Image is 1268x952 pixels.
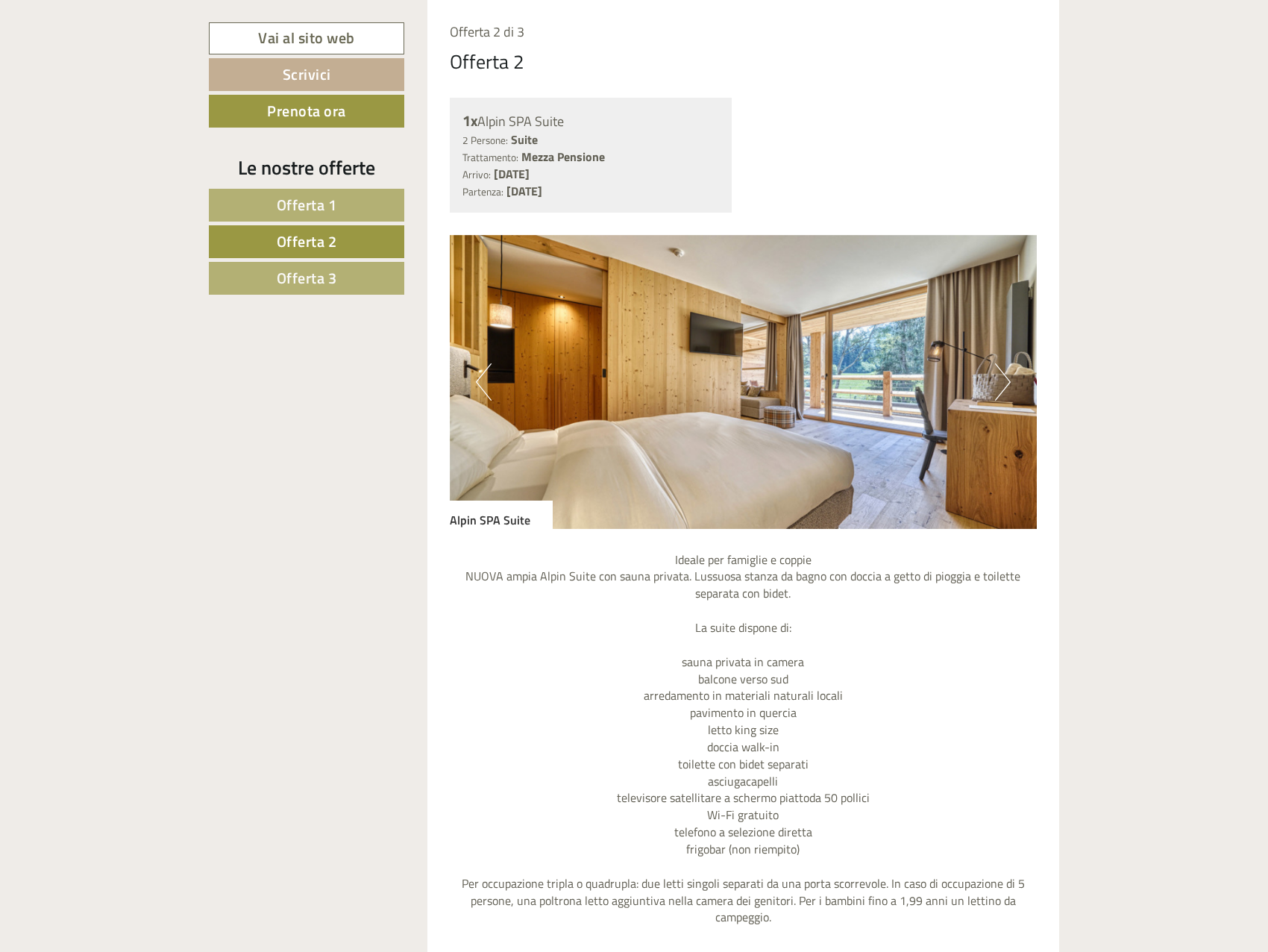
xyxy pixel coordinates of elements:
[462,133,508,148] small: 2 Persone:
[462,167,491,182] small: Arrivo:
[462,110,720,132] div: Alpin SPA Suite
[209,58,404,91] a: Scrivici
[450,48,524,75] div: Offerta 2
[277,266,337,289] span: Offerta 3
[450,235,1038,529] img: image
[462,109,477,132] b: 1x
[462,184,503,199] small: Partenza:
[506,182,542,200] b: [DATE]
[494,165,530,183] b: [DATE]
[450,22,524,42] span: Offerta 2 di 3
[277,230,337,253] span: Offerta 2
[511,131,538,148] b: Suite
[476,363,492,401] button: Previous
[462,150,518,165] small: Trattamento:
[995,363,1011,401] button: Next
[277,193,337,216] span: Offerta 1
[521,148,605,166] b: Mezza Pensione
[209,95,404,128] a: Prenota ora
[209,22,404,54] a: Vai al sito web
[450,501,553,529] div: Alpin SPA Suite
[209,154,404,181] div: Le nostre offerte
